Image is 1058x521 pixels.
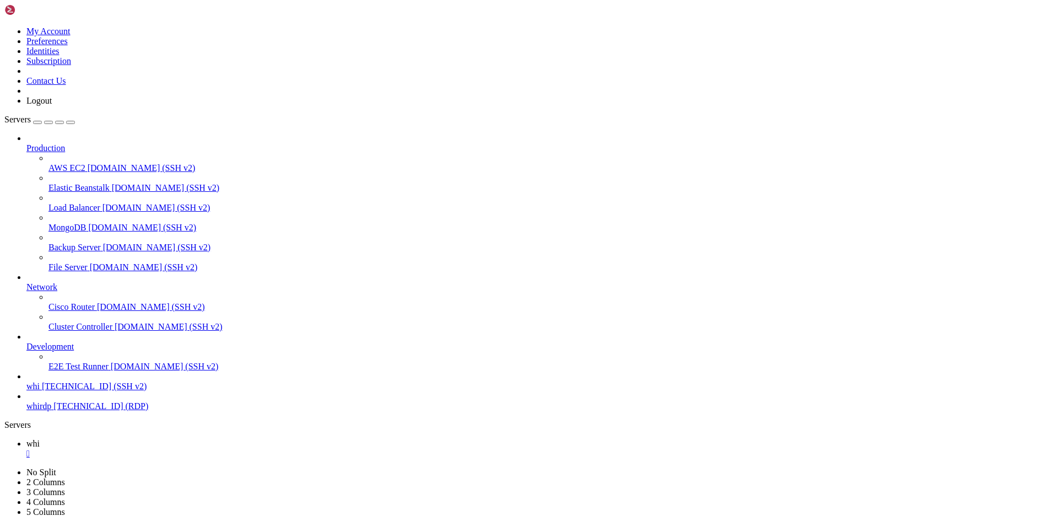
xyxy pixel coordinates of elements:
[115,322,223,331] span: [DOMAIN_NAME] (SSH v2)
[48,223,1054,233] a: MongoDB [DOMAIN_NAME] (SSH v2)
[4,192,915,201] x-row: 49 updates can be applied immediately.
[4,115,31,124] span: Servers
[4,276,915,286] x-row: Last login: [DATE] from [TECHNICAL_ID]
[26,372,1054,391] li: whi [TECHNICAL_ID] (SSH v2)
[48,193,1054,213] li: Load Balancer [DOMAIN_NAME] (SSH v2)
[4,407,915,417] x-row: Processing VIN [US_VEHICLE_IDENTIFICATION_NUMBER]...
[4,332,915,342] x-row: (venv) : $ python gsa.py
[26,477,65,487] a: 2 Columns
[26,46,60,56] a: Identities
[4,379,915,389] x-row: [[US_VEHICLE_IDENTIFICATION_NUMBER]] Appraisal parsed and stored in dedicated columns.
[4,267,915,276] x-row: *** System restart required ***
[4,23,915,33] x-row: * Documentation: [URL][DOMAIN_NAME]
[26,76,66,85] a: Contact Us
[48,223,86,232] span: MongoDB
[48,243,101,252] span: Backup Server
[26,282,57,292] span: Network
[4,126,915,136] x-row: * Strictly confined Kubernetes makes edge and IoT secure. Learn how MicroK8s
[48,352,1054,372] li: E2E Test Runner [DOMAIN_NAME] (SSH v2)
[4,115,75,124] a: Servers
[26,401,1054,411] a: whirdp [TECHNICAL_ID] (RDP)
[4,304,915,314] x-row: command 'python3' from deb python3
[79,323,84,332] span: ~
[26,342,74,351] span: Development
[48,262,1054,272] a: File Server [DOMAIN_NAME] (SSH v2)
[97,302,205,311] span: [DOMAIN_NAME] (SSH v2)
[26,272,1054,332] li: Network
[48,362,1054,372] a: E2E Test Runner [DOMAIN_NAME] (SSH v2)
[53,401,148,411] span: [TECHNICAL_ID] (RDP)
[4,4,68,15] img: Shellngn
[26,26,71,36] a: My Account
[48,203,100,212] span: Load Balancer
[48,312,1054,332] li: Cluster Controller [DOMAIN_NAME] (SSH v2)
[48,292,1054,312] li: Cisco Router [DOMAIN_NAME] (SSH v2)
[4,295,915,304] x-row: Command 'python' not found, did you mean:
[26,143,65,153] span: Production
[48,163,85,173] span: AWS EC2
[26,439,1054,459] a: whi
[111,362,219,371] span: [DOMAIN_NAME] (SSH v2)
[4,201,915,211] x-row: 8 of these updates are standard security updates.
[48,183,110,192] span: Elastic Beanstalk
[26,391,1054,411] li: whirdp [TECHNICAL_ID] (RDP)
[26,401,51,411] span: whirdp
[112,183,220,192] span: [DOMAIN_NAME] (SSH v2)
[4,61,915,70] x-row: System information as of [DATE]
[4,89,915,98] x-row: Usage of /: 12.2% of 233.67GB Processes: 268
[48,322,1054,332] a: Cluster Controller [DOMAIN_NAME] (SSH v2)
[26,507,65,517] a: 5 Columns
[4,323,915,332] x-row: : $ source venv/bin/activate
[4,420,1054,430] div: Servers
[26,342,1054,352] a: Development
[4,33,915,42] x-row: * Management: [URL][DOMAIN_NAME]
[48,302,95,311] span: Cisco Router
[4,286,75,294] span: customer@s264175
[48,243,1054,253] a: Backup Server [DOMAIN_NAME] (SSH v2)
[26,382,40,391] span: whi
[26,468,56,477] a: No Split
[4,98,915,108] x-row: Memory usage: 11% Users logged in: 0
[106,332,110,341] span: ~
[48,173,1054,193] li: Elastic Beanstalk [DOMAIN_NAME] (SSH v2)
[4,389,915,398] x-row: Processing VIN [US_VEHICLE_IDENTIFICATION_NUMBER]...
[48,213,1054,233] li: MongoDB [DOMAIN_NAME] (SSH v2)
[4,417,9,426] div: (0, 44)
[26,497,65,507] a: 4 Columns
[4,154,915,164] x-row: [URL][DOMAIN_NAME]
[4,108,915,117] x-row: Swap usage: 0% IPv4 address for enp0s25: [TECHNICAL_ID]
[48,153,1054,173] li: AWS EC2 [DOMAIN_NAME] (SSH v2)
[4,286,915,295] x-row: : $ python gsa.py
[48,163,1054,173] a: AWS EC2 [DOMAIN_NAME] (SSH v2)
[4,314,915,323] x-row: command 'python' from deb python-is-python3
[88,223,196,232] span: [DOMAIN_NAME] (SSH v2)
[4,4,915,14] x-row: Welcome to Ubuntu 24.04.3 LTS (GNU/Linux 6.8.0-79-generic x86_64)
[26,282,1054,292] a: Network
[90,262,198,272] span: [DOMAIN_NAME] (SSH v2)
[42,382,147,391] span: [TECHNICAL_ID] (SSH v2)
[48,362,109,371] span: E2E Test Runner
[48,203,1054,213] a: Load Balancer [DOMAIN_NAME] (SSH v2)
[4,239,915,248] x-row: Learn more about enabling ESM Apps service at [URL][DOMAIN_NAME]
[4,342,915,351] x-row: 124 vehicles to appraise after skipping previously processed.
[26,56,71,66] a: Subscription
[4,361,915,370] x-row: [[US_VEHICLE_IDENTIFICATION_NUMBER]] Appraisal parsed and stored in dedicated columns.
[26,133,1054,272] li: Production
[79,286,84,294] span: ~
[26,487,65,497] a: 3 Columns
[26,439,40,448] span: whi
[4,351,915,361] x-row: Processing VIN [US_VEHICLE_IDENTIFICATION_NUMBER]...
[102,203,210,212] span: [DOMAIN_NAME] (SSH v2)
[26,332,1054,372] li: Development
[31,332,101,341] span: customer@s264175
[26,449,1054,459] a: 
[48,233,1054,253] li: Backup Server [DOMAIN_NAME] (SSH v2)
[48,302,1054,312] a: Cisco Router [DOMAIN_NAME] (SSH v2)
[4,173,915,182] x-row: Expanded Security Maintenance for Applications is not enabled.
[103,243,211,252] span: [DOMAIN_NAME] (SSH v2)
[48,183,1054,193] a: Elastic Beanstalk [DOMAIN_NAME] (SSH v2)
[26,143,1054,153] a: Production
[4,323,75,332] span: customer@s264175
[4,136,915,145] x-row: just raised the bar for easy, resilient and secure K8s cluster deployment.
